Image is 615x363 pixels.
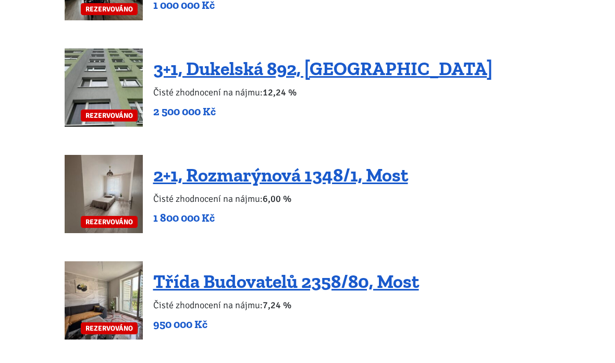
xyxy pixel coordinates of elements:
[153,211,408,226] p: 1 800 000 Kč
[65,155,143,234] a: REZERVOVÁNO
[153,271,419,293] a: Třída Budovatelů 2358/80, Most
[81,110,138,122] span: REZERVOVÁNO
[153,318,419,332] p: 950 000 Kč
[153,298,419,313] p: Čisté zhodnocení na nájmu:
[81,323,138,335] span: REZERVOVÁNO
[153,86,493,100] p: Čisté zhodnocení na nájmu:
[153,105,493,119] p: 2 500 000 Kč
[263,193,291,205] b: 6,00 %
[263,87,297,99] b: 12,24 %
[81,216,138,228] span: REZERVOVÁNO
[65,49,143,127] a: REZERVOVÁNO
[153,58,493,80] a: 3+1, Dukelská 892, [GEOGRAPHIC_DATA]
[81,4,138,16] span: REZERVOVÁNO
[65,262,143,340] a: REZERVOVÁNO
[153,192,408,207] p: Čisté zhodnocení na nájmu:
[153,164,408,187] a: 2+1, Rozmarýnová 1348/1, Most
[263,300,291,311] b: 7,24 %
